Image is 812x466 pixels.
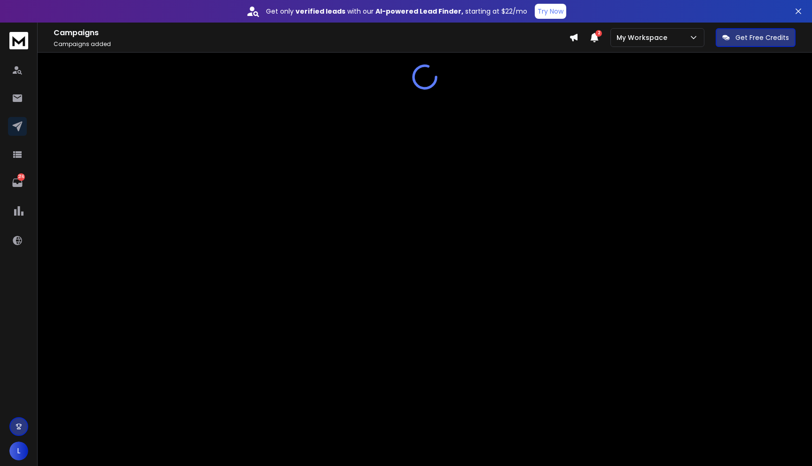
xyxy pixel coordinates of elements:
h1: Campaigns [54,27,569,39]
button: L [9,442,28,460]
strong: AI-powered Lead Finder, [375,7,463,16]
p: My Workspace [617,33,671,42]
a: 216 [8,173,27,192]
p: 216 [17,173,25,181]
button: Get Free Credits [716,28,796,47]
strong: verified leads [296,7,345,16]
p: Get only with our starting at $22/mo [266,7,527,16]
img: logo [9,32,28,49]
p: Try Now [538,7,563,16]
button: Try Now [535,4,566,19]
p: Campaigns added [54,40,569,48]
p: Get Free Credits [735,33,789,42]
span: 2 [595,30,602,37]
